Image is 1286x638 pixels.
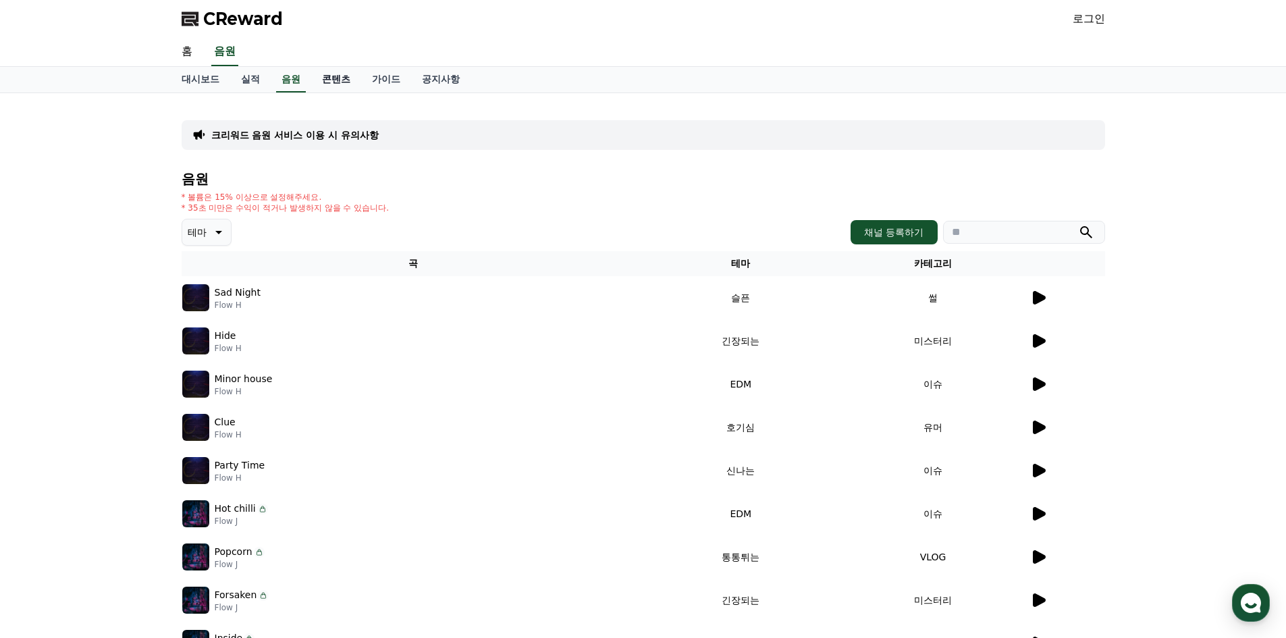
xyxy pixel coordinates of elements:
[182,543,209,570] img: music
[645,449,837,492] td: 신나는
[837,579,1029,622] td: 미스터리
[276,67,306,92] a: 음원
[215,343,242,354] p: Flow H
[188,223,207,242] p: 테마
[182,327,209,354] img: music
[89,428,174,462] a: 대화
[361,67,411,92] a: 가이드
[645,319,837,363] td: 긴장되는
[837,406,1029,449] td: 유머
[215,458,265,473] p: Party Time
[645,492,837,535] td: EDM
[211,38,238,66] a: 음원
[215,588,257,602] p: Forsaken
[645,363,837,406] td: EDM
[209,448,225,459] span: 설정
[215,545,252,559] p: Popcorn
[645,276,837,319] td: 슬픈
[124,449,140,460] span: 대화
[215,502,256,516] p: Hot chilli
[837,449,1029,492] td: 이슈
[171,67,230,92] a: 대시보드
[182,457,209,484] img: music
[182,192,390,203] p: * 볼륨은 15% 이상으로 설정해주세요.
[837,276,1029,319] td: 썰
[411,67,471,92] a: 공지사항
[1073,11,1105,27] a: 로그인
[837,535,1029,579] td: VLOG
[215,415,236,429] p: Clue
[215,516,268,527] p: Flow J
[215,473,265,483] p: Flow H
[837,251,1029,276] th: 카테고리
[311,67,361,92] a: 콘텐츠
[215,386,273,397] p: Flow H
[215,329,236,343] p: Hide
[182,251,645,276] th: 곡
[182,8,283,30] a: CReward
[645,535,837,579] td: 통통튀는
[182,203,390,213] p: * 35초 미만은 수익이 적거나 발생하지 않을 수 있습니다.
[182,371,209,398] img: music
[851,220,937,244] button: 채널 등록하기
[215,559,265,570] p: Flow J
[645,251,837,276] th: 테마
[215,602,269,613] p: Flow J
[182,414,209,441] img: music
[43,448,51,459] span: 홈
[837,363,1029,406] td: 이슈
[211,128,379,142] a: 크리워드 음원 서비스 이용 시 유의사항
[837,492,1029,535] td: 이슈
[230,67,271,92] a: 실적
[645,406,837,449] td: 호기심
[203,8,283,30] span: CReward
[182,587,209,614] img: music
[645,579,837,622] td: 긴장되는
[182,500,209,527] img: music
[215,300,261,311] p: Flow H
[4,428,89,462] a: 홈
[215,372,273,386] p: Minor house
[215,286,261,300] p: Sad Night
[215,429,242,440] p: Flow H
[182,171,1105,186] h4: 음원
[182,219,232,246] button: 테마
[837,319,1029,363] td: 미스터리
[171,38,203,66] a: 홈
[174,428,259,462] a: 설정
[182,284,209,311] img: music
